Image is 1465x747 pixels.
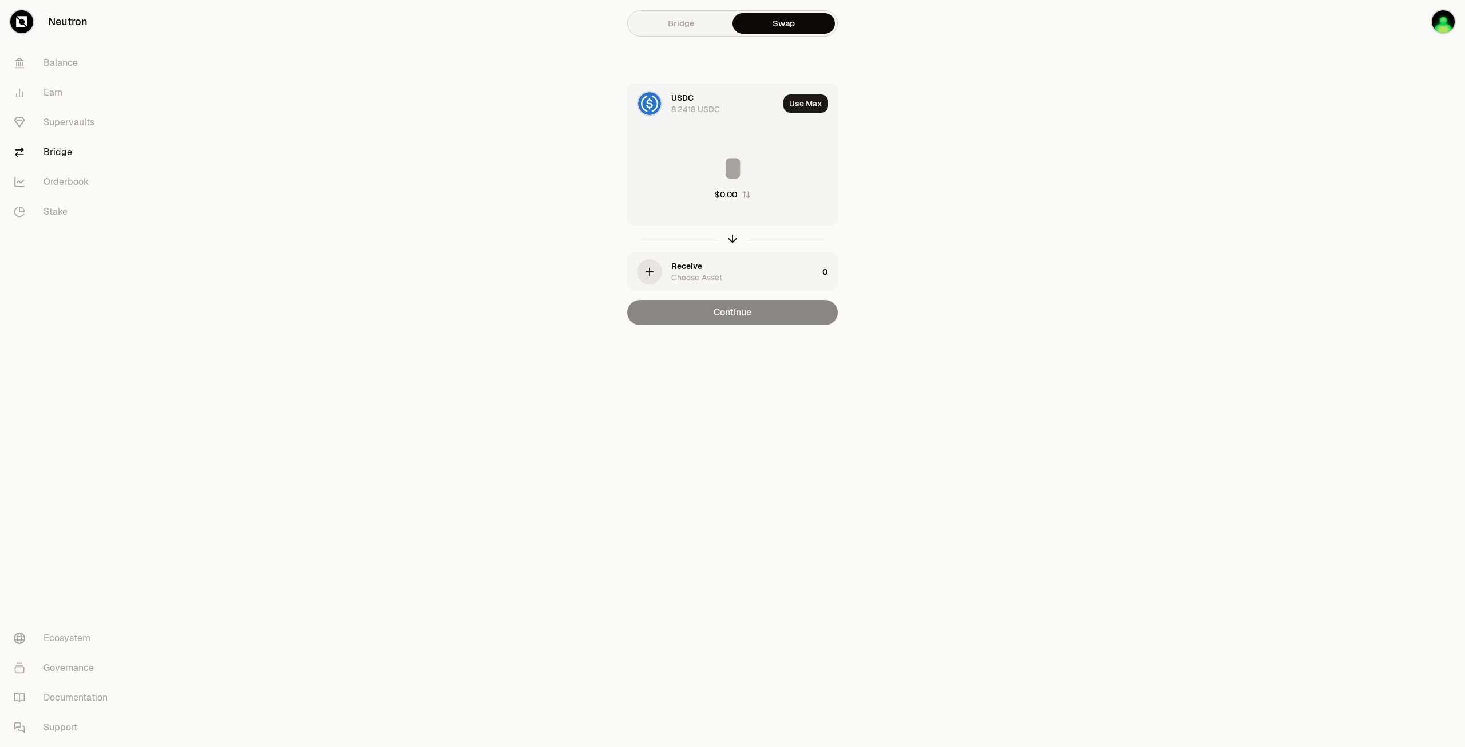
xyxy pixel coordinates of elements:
[5,137,124,167] a: Bridge
[5,108,124,137] a: Supervaults
[638,92,661,115] img: USDC Logo
[5,197,124,227] a: Stake
[5,78,124,108] a: Earn
[5,167,124,197] a: Orderbook
[715,189,737,200] div: $0.00
[732,13,835,34] a: Swap
[628,84,779,123] div: USDC LogoUSDC8.2418 USDC
[1432,10,1455,33] img: TommyX
[628,252,818,291] div: ReceiveChoose Asset
[5,713,124,742] a: Support
[671,272,722,283] div: Choose Asset
[630,13,732,34] a: Bridge
[5,683,124,713] a: Documentation
[822,252,837,291] div: 0
[715,189,751,200] button: $0.00
[5,48,124,78] a: Balance
[671,260,702,272] div: Receive
[5,623,124,653] a: Ecosystem
[671,92,694,104] div: USDC
[783,94,828,113] button: Use Max
[5,653,124,683] a: Governance
[671,104,720,115] div: 8.2418 USDC
[628,252,837,291] button: ReceiveChoose Asset0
